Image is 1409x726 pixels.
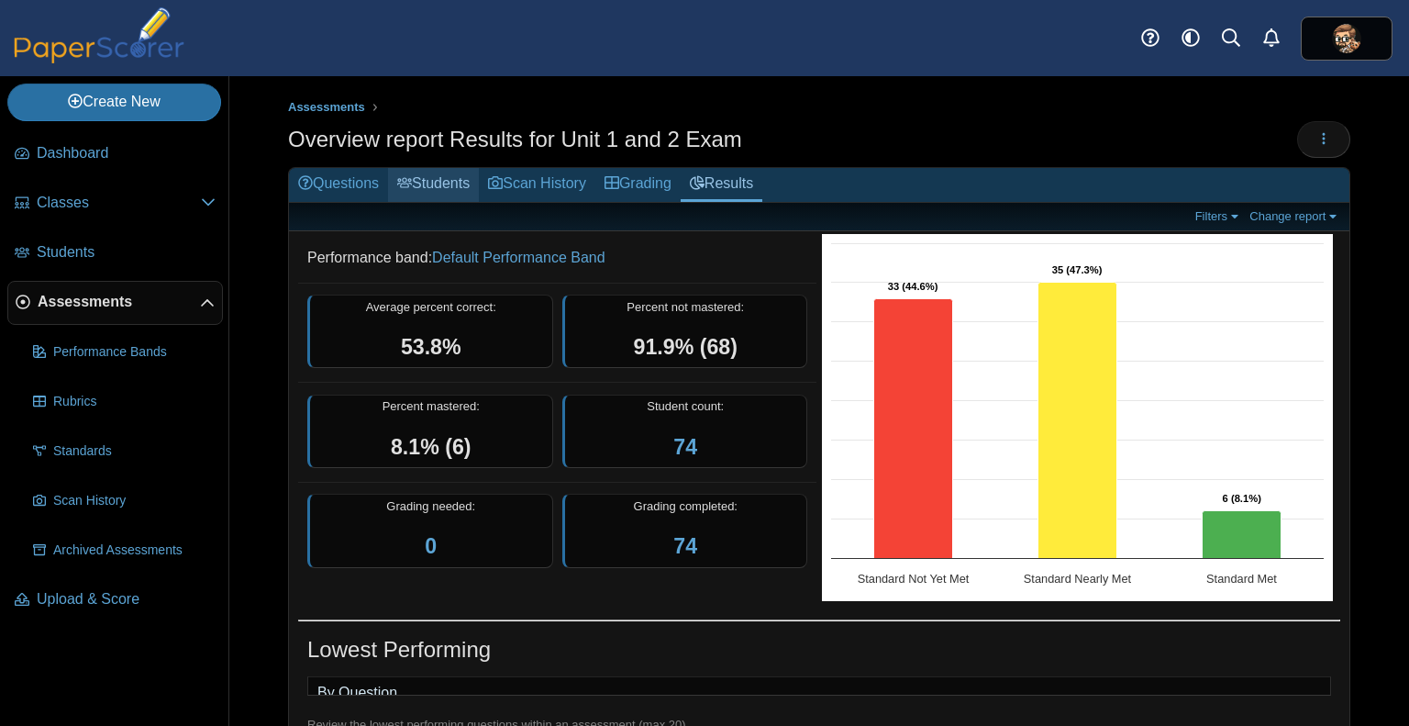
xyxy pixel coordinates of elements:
text: 35 (47.3%) [1052,264,1103,275]
a: Standards [26,430,223,474]
span: Scan History [53,492,216,510]
h1: Lowest Performing [307,634,491,665]
span: Dashboard [37,143,216,163]
img: ps.CA9DutIbuwpXCXUj [1332,24,1361,53]
a: Scan History [26,479,223,523]
div: Grading needed: [307,494,553,568]
a: Upload & Score [7,578,223,622]
span: Standards [53,442,216,461]
span: Students [37,242,216,262]
span: Rubrics [53,393,216,411]
path: Standard Not Yet Met, 33. Overall Assessment Performance. [874,299,953,559]
svg: Interactive chart [822,234,1333,601]
span: Upload & Score [37,589,216,609]
a: Assessments [283,96,370,119]
a: Change report [1245,208,1345,224]
div: Average percent correct: [307,295,553,369]
a: Filters [1191,208,1247,224]
a: Assessments [7,281,223,325]
a: ps.CA9DutIbuwpXCXUj [1301,17,1392,61]
text: Standard Not Yet Met [858,572,970,586]
a: PaperScorer [7,50,191,66]
div: Percent mastered: [307,395,553,469]
dd: Performance band: [298,234,816,282]
span: Assessments [38,292,200,312]
span: Assessments [288,100,365,114]
a: Performance Bands [26,330,223,374]
path: Standard Met, 6. Overall Assessment Performance. [1203,511,1281,559]
div: Chart. Highcharts interactive chart. [822,234,1340,601]
text: Standard Nearly Met [1024,572,1132,586]
div: Grading completed: [562,494,808,568]
div: Student count: [562,395,808,469]
a: Alerts [1251,18,1292,59]
div: Percent not mastered: [562,295,808,369]
span: Archived Assessments [53,542,216,560]
span: 8.1% (6) [391,435,472,459]
a: 0 [425,534,437,558]
span: Classes [37,193,201,213]
a: Dashboard [7,132,223,176]
a: Rubrics [26,380,223,424]
text: 33 (44.6%) [888,281,938,292]
span: Performance Bands [53,343,216,362]
a: By Question [308,677,406,709]
span: Logan Janes - MRH Faculty [1332,24,1361,53]
a: Students [388,168,479,202]
a: Results [681,168,762,202]
a: Questions [289,168,388,202]
a: Default Performance Band [432,250,605,265]
span: 53.8% [401,335,461,359]
a: Classes [7,182,223,226]
span: 91.9% (68) [634,335,738,359]
a: Archived Assessments [26,529,223,573]
path: Standard Nearly Met, 35. Overall Assessment Performance. [1038,283,1117,559]
a: Students [7,231,223,275]
text: Standard Met [1206,572,1277,586]
a: 74 [673,534,697,558]
h1: Overview report Results for Unit 1 and 2 Exam [288,124,742,155]
a: Scan History [479,168,595,202]
img: PaperScorer [7,7,191,63]
a: Create New [7,84,221,120]
text: 6 (8.1%) [1223,493,1262,504]
a: Grading [595,168,681,202]
a: 74 [673,435,697,459]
